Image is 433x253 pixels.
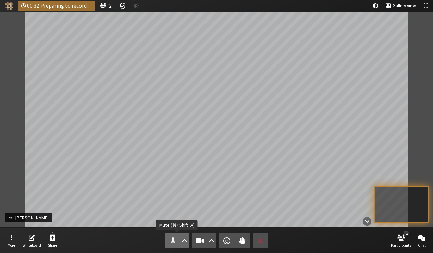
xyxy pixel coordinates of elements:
[207,233,216,248] button: Video setting
[43,231,62,250] button: Start sharing
[18,1,95,11] div: Recording may take up to a few minutes to start, please wait...
[391,243,411,248] span: Participants
[180,233,188,248] button: Audio settings
[2,231,21,250] button: Open menu
[131,1,141,11] button: Conversation
[87,3,92,9] span: ..
[165,233,189,248] button: Mute (⌘+Shift+A)
[22,231,41,250] button: Open shared whiteboard
[393,3,416,9] span: Gallery view
[5,2,13,10] img: Iotum
[23,243,41,248] span: Whiteboard
[13,214,51,221] div: [PERSON_NAME]
[109,3,112,9] span: 2
[27,3,39,9] span: 00:32
[383,1,419,11] button: Change layout
[219,233,234,248] button: Send a reaction
[370,1,381,11] button: Using system theme
[418,243,426,248] span: Chat
[116,1,128,11] div: Meeting details Encryption enabled
[234,233,250,248] button: Raise hand
[404,231,409,236] div: 2
[421,1,431,11] button: Fullscreen
[97,1,114,11] button: Open participant list
[360,214,374,229] button: Hide
[40,3,92,9] span: Preparing to record
[392,231,411,250] button: Open participant list
[192,233,216,248] button: Stop video (⌘+Shift+V)
[48,243,57,248] span: Share
[412,231,431,250] button: Open chat
[8,243,15,248] span: More
[253,233,268,248] button: Leave meeting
